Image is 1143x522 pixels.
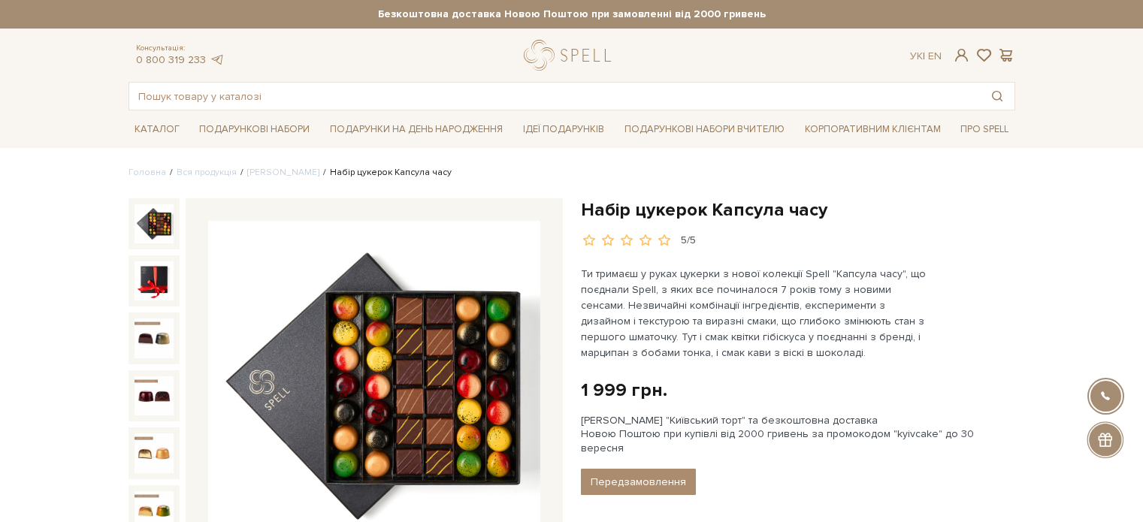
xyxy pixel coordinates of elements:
img: Набір цукерок Капсула часу [135,204,174,243]
a: En [928,50,942,62]
a: Головна [129,167,166,178]
strong: Безкоштовна доставка Новою Поштою при замовленні від 2000 гривень [129,8,1015,21]
p: Ти тримаєш у руках цукерки з нової колекції Spell "Капсула часу", що поєднали Spell, з яких все п... [581,266,933,361]
button: Передзамовлення [581,469,696,495]
a: Подарункові набори Вчителю [618,116,791,142]
img: Набір цукерок Капсула часу [135,376,174,415]
a: Подарунки на День народження [324,118,509,141]
a: telegram [210,53,225,66]
img: Набір цукерок Капсула часу [135,318,174,358]
a: Подарункові набори [193,118,316,141]
a: Ідеї подарунків [517,118,610,141]
img: Набір цукерок Капсула часу [135,261,174,300]
input: Пошук товару у каталозі [129,83,980,110]
span: Консультація: [136,44,225,53]
a: Про Spell [954,118,1014,141]
a: Каталог [129,118,186,141]
span: | [923,50,925,62]
div: [PERSON_NAME] "Київський торт" та безкоштовна доставка Новою Поштою при купівлі від 2000 гривень ... [581,414,1015,455]
div: Ук [910,50,942,63]
a: 0 800 319 233 [136,53,206,66]
li: Набір цукерок Капсула часу [319,166,452,180]
div: 1 999 грн. [581,379,667,402]
a: Корпоративним клієнтам [799,118,947,141]
a: logo [524,40,618,71]
a: [PERSON_NAME] [247,167,319,178]
h1: Набір цукерок Капсула часу [581,198,1015,222]
div: 5/5 [681,234,696,248]
a: Вся продукція [177,167,237,178]
button: Пошук товару у каталозі [980,83,1014,110]
img: Набір цукерок Капсула часу [135,433,174,472]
